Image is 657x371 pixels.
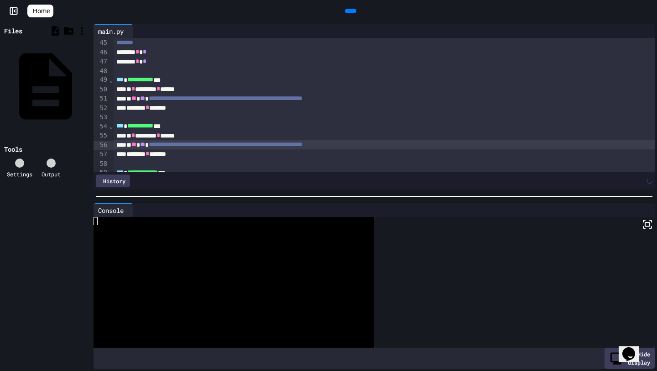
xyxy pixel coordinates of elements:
div: Settings [7,170,32,178]
div: 54 [94,122,109,131]
div: main.py [94,26,128,36]
div: 49 [94,75,109,85]
span: Fold line [109,76,113,84]
div: 51 [94,94,109,103]
div: History [96,175,130,187]
div: 45 [94,38,109,48]
div: Tools [4,144,22,154]
div: 46 [94,48,109,57]
span: Fold line [109,122,113,130]
div: main.py [94,24,133,38]
div: Files [4,26,22,36]
div: 59 [94,168,109,177]
span: Home [33,6,50,16]
div: 48 [94,67,109,76]
div: 56 [94,141,109,150]
div: Hide display [605,348,655,369]
div: 47 [94,57,109,66]
div: Console [94,206,128,215]
div: Console [94,203,133,217]
a: Home [27,5,53,17]
div: 55 [94,131,109,140]
iframe: chat widget [619,334,648,362]
div: 57 [94,150,109,159]
div: 50 [94,85,109,94]
div: 52 [94,104,109,113]
span: Fold line [109,169,113,176]
div: Output [42,170,61,178]
div: 58 [94,159,109,169]
div: 53 [94,113,109,122]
